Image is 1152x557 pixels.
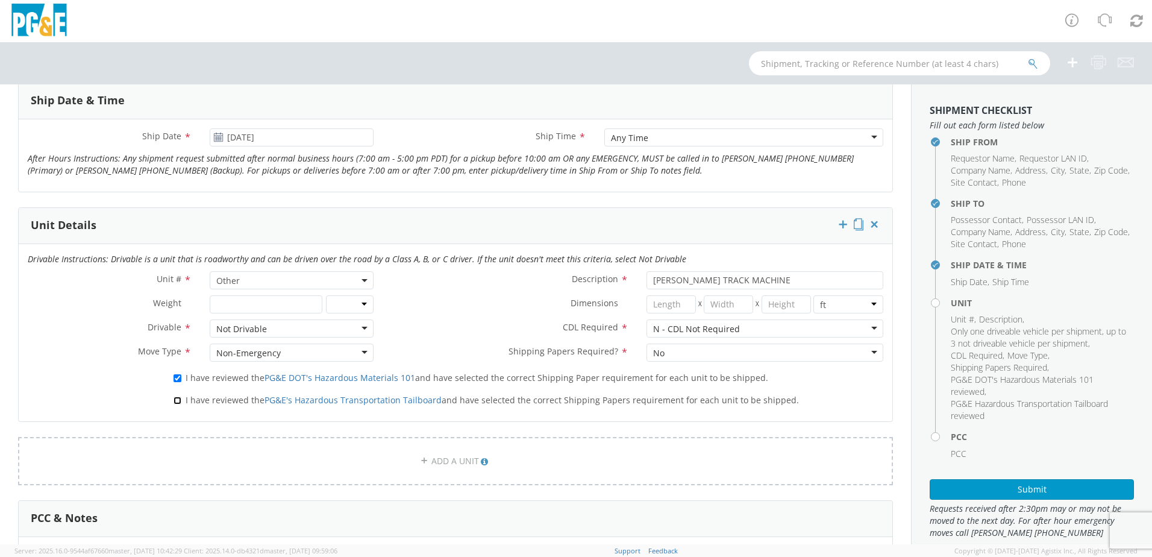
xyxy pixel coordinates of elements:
span: State [1069,165,1089,176]
span: master, [DATE] 10:42:29 [108,546,182,555]
i: Drivable Instructions: Drivable is a unit that is roadworthy and can be driven over the road by a... [28,253,686,265]
input: Width [704,295,753,313]
span: Fill out each form listed below [930,119,1134,131]
h3: Unit Details [31,219,96,231]
span: I have reviewed the and have selected the correct Shipping Paper requirement for each unit to be ... [186,372,768,383]
span: Address [1015,226,1046,238]
img: pge-logo-06675f144f4cfa6a6814.png [9,4,69,39]
input: Length [646,295,696,313]
div: Not Drivable [216,323,267,335]
li: , [951,326,1131,350]
li: , [1027,214,1096,226]
span: Possessor LAN ID [1027,214,1094,225]
h4: PCC [951,432,1134,441]
input: I have reviewed thePG&E's Hazardous Transportation Tailboardand have selected the correct Shippin... [174,397,181,404]
span: CDL Required [563,321,618,333]
span: City [1051,165,1065,176]
span: Weight [153,297,181,309]
li: , [1069,226,1091,238]
li: , [951,276,989,288]
span: Ship Date [951,276,988,288]
a: PG&E's Hazardous Transportation Tailboard [265,394,442,406]
span: Phone [1002,177,1026,188]
li: , [1051,165,1066,177]
span: Unit # [157,273,181,285]
li: , [951,313,976,326]
h4: Ship To [951,199,1134,208]
input: Height [762,295,811,313]
h3: Ship Date & Time [31,95,125,107]
span: Server: 2025.16.0-9544af67660 [14,546,182,555]
li: , [951,350,1004,362]
span: Company Name [951,226,1010,238]
span: CDL Required [951,350,1003,361]
h3: PCC & Notes [31,512,98,524]
span: State [1069,226,1089,238]
span: City [1051,226,1065,238]
h4: Ship From [951,137,1134,146]
li: , [951,153,1016,165]
span: Site Contact [951,238,997,250]
span: Drivable [148,321,181,333]
i: After Hours Instructions: Any shipment request submitted after normal business hours (7:00 am - 5... [28,153,854,176]
span: Client: 2025.14.0-db4321d [184,546,337,555]
li: , [1019,153,1089,165]
span: PCC [951,448,966,459]
span: Dimensions [571,297,618,309]
div: No [653,347,665,359]
li: , [1015,226,1048,238]
span: I have reviewed the and have selected the correct Shipping Papers requirement for each unit to be... [186,394,799,406]
div: N - CDL Not Required [653,323,740,335]
li: , [951,214,1024,226]
span: Shipping Papers Required [951,362,1047,373]
span: Ship Time [992,276,1029,288]
li: , [951,238,999,250]
li: , [1094,165,1130,177]
li: , [1094,226,1130,238]
li: , [951,226,1012,238]
span: Copyright © [DATE]-[DATE] Agistix Inc., All Rights Reserved [954,546,1138,556]
li: , [951,374,1131,398]
span: master, [DATE] 09:59:06 [264,546,337,555]
a: PG&E DOT's Hazardous Materials 101 [265,372,415,383]
span: Company Name [951,165,1010,176]
strong: Shipment Checklist [930,104,1032,117]
span: Requestor LAN ID [1019,153,1087,164]
span: Other [210,271,374,289]
span: PG&E DOT's Hazardous Materials 101 reviewed [951,374,1094,397]
span: Move Type [1007,350,1048,361]
li: , [1015,165,1048,177]
a: Feedback [648,546,678,555]
span: Site Contact [951,177,997,188]
input: Shipment, Tracking or Reference Number (at least 4 chars) [749,51,1050,75]
span: Phone [1002,238,1026,250]
h4: Unit [951,298,1134,307]
span: Ship Time [536,130,576,142]
span: Unit # [951,313,974,325]
span: PG&E Hazardous Transportation Tailboard reviewed [951,398,1108,421]
span: Zip Code [1094,165,1128,176]
span: Description [979,313,1022,325]
span: Ship Date [142,130,181,142]
div: Any Time [611,132,648,144]
a: Support [615,546,640,555]
span: Description [572,273,618,285]
li: , [951,165,1012,177]
span: X [753,295,762,313]
span: Shipping Papers Required? [509,345,618,357]
span: Requests received after 2:30pm may or may not be moved to the next day. For after hour emergency ... [930,503,1134,539]
li: , [979,313,1024,326]
button: Submit [930,479,1134,500]
li: , [1007,350,1050,362]
span: Move Type [138,345,181,357]
span: Other [216,275,367,286]
h4: Ship Date & Time [951,260,1134,269]
div: Non-Emergency [216,347,281,359]
li: , [951,177,999,189]
span: Possessor Contact [951,214,1022,225]
input: I have reviewed thePG&E DOT's Hazardous Materials 101and have selected the correct Shipping Paper... [174,374,181,382]
li: , [951,362,1049,374]
li: , [1051,226,1066,238]
span: Zip Code [1094,226,1128,238]
span: X [696,295,704,313]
